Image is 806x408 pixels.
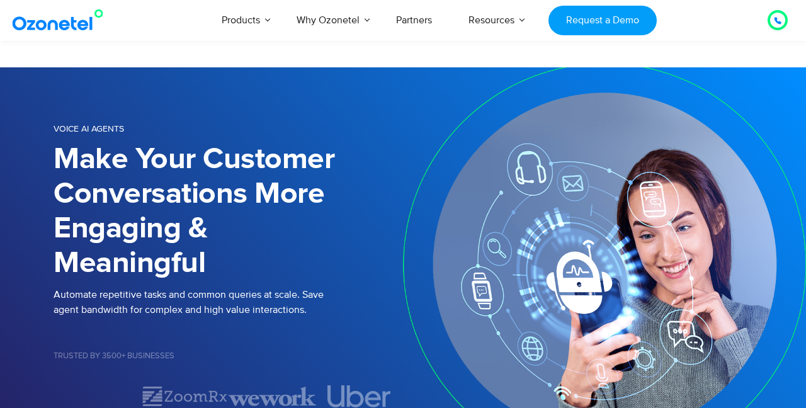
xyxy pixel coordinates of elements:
[54,123,124,134] span: Voice AI Agents
[229,385,316,407] img: wework
[327,385,392,407] img: uber
[54,385,403,407] div: Image Carousel
[54,389,141,404] div: 1 of 7
[315,385,403,407] div: 4 of 7
[54,142,403,281] h1: Make Your Customer Conversations More Engaging & Meaningful
[548,6,656,35] a: Request a Demo
[229,385,316,407] div: 3 of 7
[54,287,403,317] p: Automate repetitive tasks and common queries at scale. Save agent bandwidth for complex and high ...
[141,385,229,407] img: zoomrx
[54,352,403,360] h5: Trusted by 3500+ Businesses
[141,385,229,407] div: 2 of 7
